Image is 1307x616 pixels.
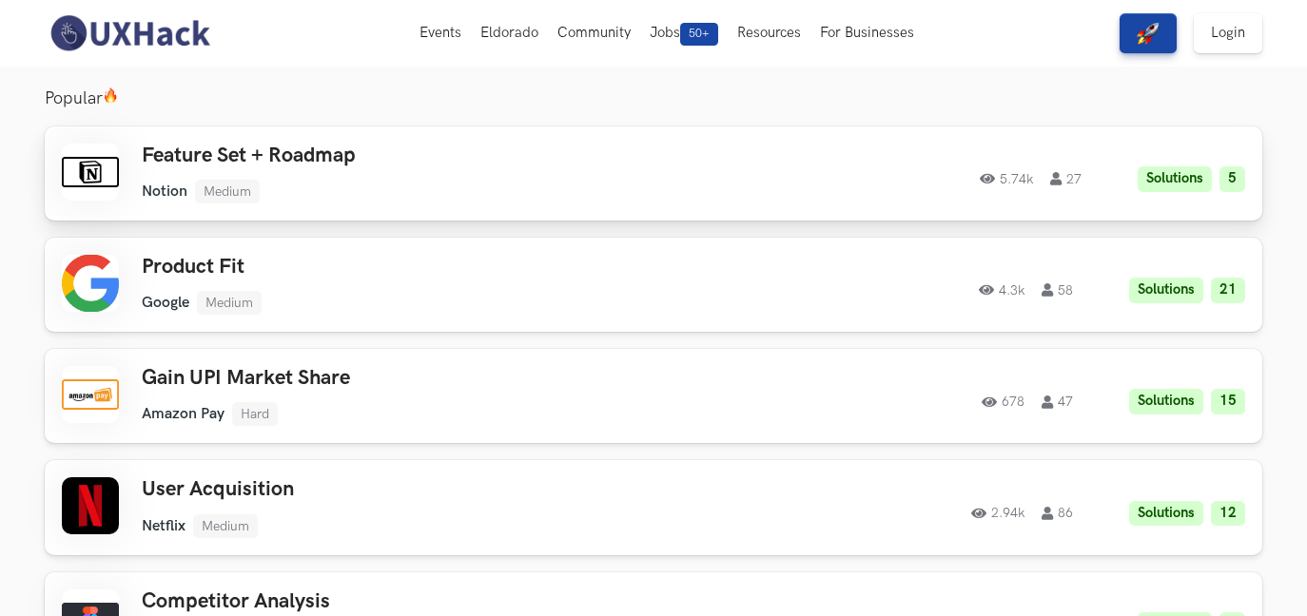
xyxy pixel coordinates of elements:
span: 27 [1050,172,1082,185]
li: Google [142,294,189,312]
a: Product FitGoogleMedium4.3k58Solutions21 [45,238,1262,332]
li: Amazon Pay [142,405,224,423]
a: Gain UPI Market ShareAmazon PayHard67847Solutions15 [45,349,1262,443]
li: Solutions [1129,501,1203,527]
span: 2.94k [971,507,1024,520]
span: 5.74k [980,172,1033,185]
li: Notion [142,183,187,201]
h3: Competitor Analysis [142,589,682,614]
li: Netflix [142,517,185,535]
h3: Gain UPI Market Share [142,366,682,391]
li: Hard [232,402,278,426]
li: 12 [1211,501,1245,527]
h3: Feature Set + Roadmap [142,144,682,168]
span: 47 [1042,395,1073,409]
h3: Product Fit [142,255,682,279]
span: 58 [1042,283,1073,297]
li: Medium [195,180,260,203]
li: Medium [193,514,258,538]
li: Solutions [1129,389,1203,414]
span: 50+ [680,23,718,46]
li: Solutions [1129,278,1203,303]
a: Feature Set + RoadmapNotionMedium5.74k27Solutions5 [45,126,1262,221]
img: UXHack-logo.png [45,13,214,53]
h3: User Acquisition [142,477,682,502]
img: 🔥 [103,87,118,104]
li: Solutions [1138,166,1212,192]
img: rocket [1137,22,1160,45]
a: User AcquisitionNetflixMedium2.94k86Solutions12 [45,460,1262,554]
span: 86 [1042,507,1073,520]
h3: Popular [45,87,1262,109]
li: 5 [1219,166,1245,192]
li: Medium [197,291,262,315]
li: 21 [1211,278,1245,303]
a: Login [1194,13,1262,53]
span: 4.3k [979,283,1024,297]
li: 15 [1211,389,1245,414]
span: 678 [982,395,1024,409]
